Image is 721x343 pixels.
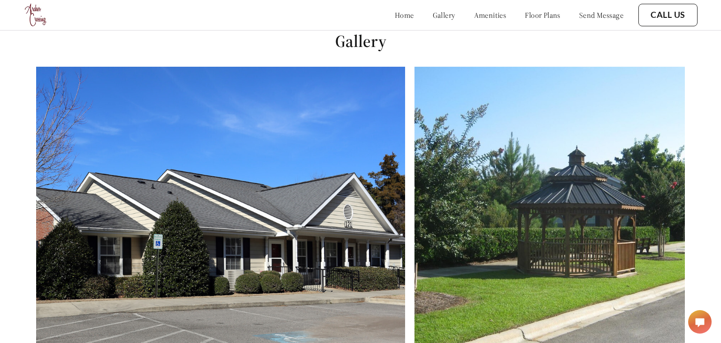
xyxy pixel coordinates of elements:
a: floor plans [525,10,560,20]
img: Company logo [23,2,49,28]
a: Call Us [651,10,685,20]
a: home [395,10,414,20]
a: amenities [474,10,506,20]
a: send message [579,10,623,20]
a: gallery [433,10,455,20]
button: Call Us [638,4,698,26]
